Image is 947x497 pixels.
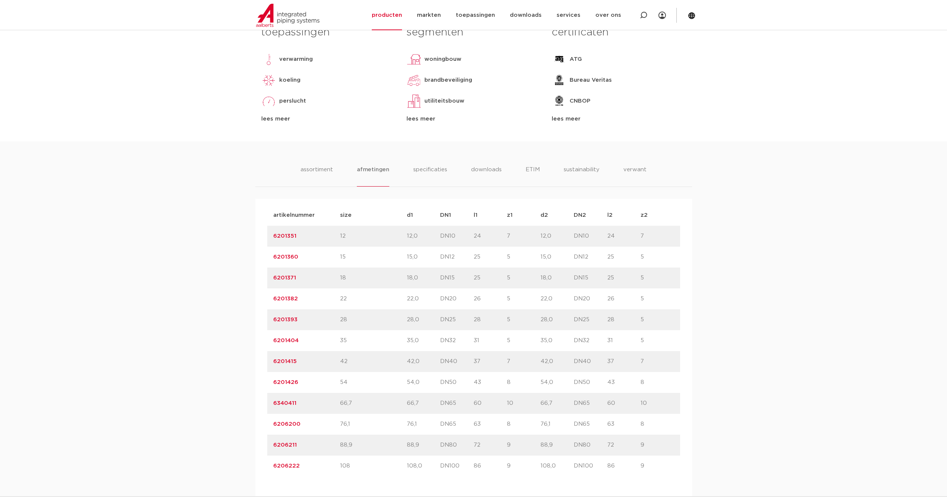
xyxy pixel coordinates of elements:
[641,315,674,324] p: 5
[340,232,407,241] p: 12
[541,378,574,387] p: 54,0
[474,441,507,450] p: 72
[474,462,507,471] p: 86
[641,420,674,429] p: 8
[641,232,674,241] p: 7
[440,273,474,282] p: DN15
[273,442,297,448] a: 6206211
[607,315,641,324] p: 28
[474,211,507,220] p: l1
[474,399,507,408] p: 60
[440,315,474,324] p: DN25
[340,399,407,408] p: 66,7
[340,294,407,303] p: 22
[541,420,574,429] p: 76,1
[406,115,541,124] div: lees meer
[273,233,296,239] a: 6201351
[261,52,276,67] img: verwarming
[541,441,574,450] p: 88,9
[357,165,389,187] li: afmetingen
[440,253,474,262] p: DN12
[471,165,502,187] li: downloads
[570,76,612,85] p: Bureau Veritas
[607,273,641,282] p: 25
[440,211,474,220] p: DN1
[474,420,507,429] p: 63
[279,55,313,64] p: verwarming
[474,378,507,387] p: 43
[641,253,674,262] p: 5
[552,52,567,67] img: ATG
[407,336,440,345] p: 35,0
[541,462,574,471] p: 108,0
[340,273,407,282] p: 18
[574,315,607,324] p: DN25
[641,273,674,282] p: 5
[607,253,641,262] p: 25
[273,296,298,301] a: 6201382
[641,211,674,220] p: z2
[574,462,607,471] p: DN100
[623,165,647,187] li: verwant
[261,73,276,88] img: koeling
[474,315,507,324] p: 28
[406,25,541,40] h3: segmenten
[507,273,541,282] p: 5
[507,378,541,387] p: 8
[424,76,472,85] p: brandbeveiliging
[507,336,541,345] p: 5
[273,463,300,469] a: 6206222
[541,315,574,324] p: 28,0
[440,399,474,408] p: DN65
[273,421,300,427] a: 6206200
[273,275,296,281] a: 6201371
[574,420,607,429] p: DN65
[607,399,641,408] p: 60
[261,25,395,40] h3: toepassingen
[574,294,607,303] p: DN20
[552,73,567,88] img: Bureau Veritas
[340,211,407,220] p: size
[570,97,591,106] p: CNBOP
[574,357,607,366] p: DN40
[440,294,474,303] p: DN20
[424,97,464,106] p: utiliteitsbouw
[440,378,474,387] p: DN50
[340,253,407,262] p: 15
[440,336,474,345] p: DN32
[340,462,407,471] p: 108
[574,378,607,387] p: DN50
[413,165,447,187] li: specificaties
[541,399,574,408] p: 66,7
[541,273,574,282] p: 18,0
[541,357,574,366] p: 42,0
[407,378,440,387] p: 54,0
[407,420,440,429] p: 76,1
[574,232,607,241] p: DN10
[552,94,567,109] img: CNBOP
[607,357,641,366] p: 37
[407,399,440,408] p: 66,7
[273,254,298,260] a: 6201360
[273,359,297,364] a: 6201415
[273,400,296,406] a: 6340411
[552,115,686,124] div: lees meer
[407,441,440,450] p: 88,9
[641,441,674,450] p: 9
[607,420,641,429] p: 63
[526,165,540,187] li: ETIM
[607,232,641,241] p: 24
[641,336,674,345] p: 5
[474,273,507,282] p: 25
[541,232,574,241] p: 12,0
[574,399,607,408] p: DN65
[541,294,574,303] p: 22,0
[574,336,607,345] p: DN32
[507,211,541,220] p: z1
[607,462,641,471] p: 86
[507,420,541,429] p: 8
[570,55,582,64] p: ATG
[607,294,641,303] p: 26
[507,357,541,366] p: 7
[541,253,574,262] p: 15,0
